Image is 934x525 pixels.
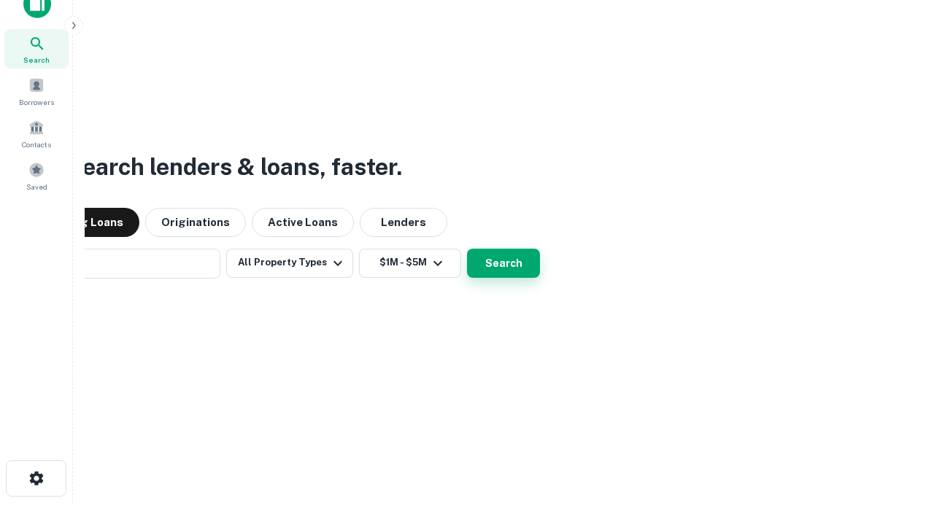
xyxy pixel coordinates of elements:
[66,149,402,184] h3: Search lenders & loans, faster.
[4,114,69,153] a: Contacts
[26,181,47,192] span: Saved
[467,249,540,278] button: Search
[4,29,69,69] a: Search
[145,208,246,237] button: Originations
[861,408,934,478] iframe: Chat Widget
[252,208,354,237] button: Active Loans
[4,156,69,195] a: Saved
[360,208,447,237] button: Lenders
[22,139,51,150] span: Contacts
[226,249,353,278] button: All Property Types
[359,249,461,278] button: $1M - $5M
[23,54,50,66] span: Search
[19,96,54,108] span: Borrowers
[4,71,69,111] a: Borrowers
